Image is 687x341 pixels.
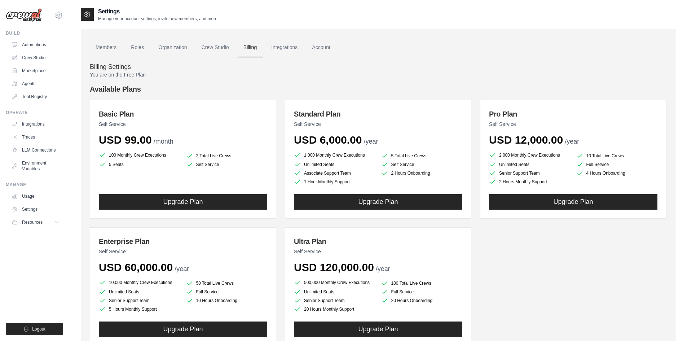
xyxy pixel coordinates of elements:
button: Upgrade Plan [294,322,462,337]
li: Unlimited Seats [489,161,571,168]
li: 100 Total Live Crews [381,280,463,287]
span: USD 60,000.00 [99,261,173,273]
button: Upgrade Plan [294,194,462,210]
li: Senior Support Team [294,297,375,304]
span: USD 6,000.00 [294,134,362,146]
h3: Standard Plan [294,109,462,119]
li: Self Service [186,161,268,168]
a: Crew Studio [196,38,235,57]
a: Marketplace [9,65,63,76]
span: USD 120,000.00 [294,261,374,273]
li: 1 Hour Monthly Support [294,178,375,185]
a: Traces [9,131,63,143]
h3: Basic Plan [99,109,267,119]
li: 1,000 Monthly Crew Executions [294,151,375,159]
a: Automations [9,39,63,51]
button: Resources [9,217,63,228]
li: 10,000 Monthly Crew Executions [99,278,180,287]
span: /year [364,138,378,145]
a: Integrations [9,118,63,130]
p: Self Service [99,248,267,255]
a: Roles [125,38,150,57]
p: You are on the Free Plan [90,71,666,78]
li: 2 Hours Monthly Support [489,178,571,185]
li: Full Service [186,288,268,296]
span: /year [175,265,189,272]
li: Unlimited Seats [294,288,375,296]
p: Self Service [99,121,267,128]
span: /month [154,138,173,145]
li: 20 Hours Onboarding [381,297,463,304]
div: Manage [6,182,63,188]
h3: Ultra Plan [294,236,462,246]
h4: Available Plans [90,84,666,94]
li: 2 Total Live Crews [186,152,268,159]
li: 20 Hours Monthly Support [294,306,375,313]
li: 10 Total Live Crews [576,152,658,159]
div: Operate [6,110,63,115]
li: 50 Total Live Crews [186,280,268,287]
a: Billing [238,38,263,57]
a: Organization [153,38,193,57]
li: Associate Support Team [294,170,375,177]
li: Senior Support Team [489,170,571,177]
li: 2,000 Monthly Crew Executions [489,151,571,159]
li: Self Service [381,161,463,168]
li: Senior Support Team [99,297,180,304]
span: /year [565,138,579,145]
a: Crew Studio [9,52,63,64]
a: Tool Registry [9,91,63,102]
span: USD 12,000.00 [489,134,563,146]
a: Integrations [265,38,303,57]
span: Resources [22,219,43,225]
a: LLM Connections [9,144,63,156]
li: Full Service [576,161,658,168]
li: 10 Hours Onboarding [186,297,268,304]
li: 5 Total Live Crews [381,152,463,159]
a: Members [90,38,122,57]
button: Upgrade Plan [99,322,267,337]
span: Logout [32,326,45,332]
span: /year [376,265,390,272]
li: Unlimited Seats [294,161,375,168]
div: Build [6,30,63,36]
p: Self Service [294,121,462,128]
p: Self Service [489,121,657,128]
li: Unlimited Seats [99,288,180,296]
li: 2 Hours Onboarding [381,170,463,177]
h4: Billing Settings [90,63,666,71]
button: Upgrade Plan [99,194,267,210]
h3: Enterprise Plan [99,236,267,246]
li: 500,000 Monthly Crew Executions [294,278,375,287]
a: Usage [9,191,63,202]
button: Upgrade Plan [489,194,657,210]
li: 100 Monthly Crew Executions [99,151,180,159]
p: Self Service [294,248,462,255]
button: Logout [6,323,63,335]
a: Settings [9,204,63,215]
img: Logo [6,8,42,22]
a: Agents [9,78,63,89]
li: 5 Hours Monthly Support [99,306,180,313]
li: Full Service [381,288,463,296]
li: 4 Hours Onboarding [576,170,658,177]
h2: Settings [98,7,219,16]
p: Manage your account settings, invite new members, and more. [98,16,219,22]
a: Environment Variables [9,157,63,175]
li: 5 Seats [99,161,180,168]
h3: Pro Plan [489,109,657,119]
span: USD 99.00 [99,134,152,146]
a: Account [306,38,336,57]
